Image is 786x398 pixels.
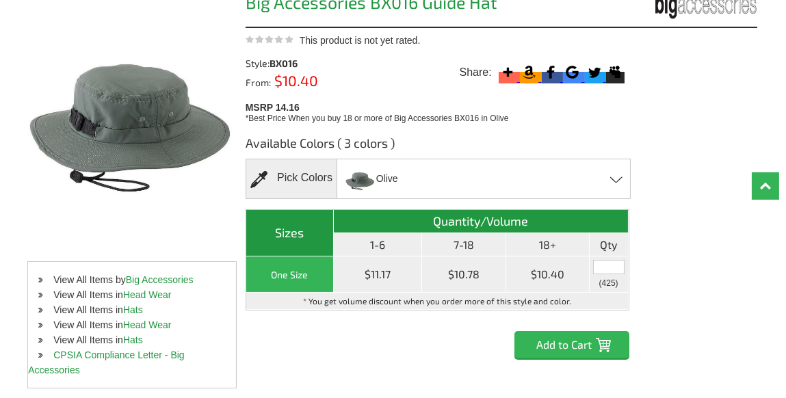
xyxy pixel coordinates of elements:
li: View All Items in [28,287,235,302]
svg: Facebook [542,63,560,81]
td: $10.78 [422,256,507,293]
th: 1-6 [334,233,421,256]
span: Olive [376,167,398,191]
a: Head Wear [123,319,172,330]
img: Olive [345,161,374,197]
span: Share: [460,66,492,79]
li: View All Items in [28,317,235,332]
div: One Size [250,266,330,283]
li: View All Items in [28,302,235,317]
span: This product is not yet rated. [300,35,421,46]
span: BX016 [270,57,298,69]
th: 7-18 [422,233,507,256]
input: Add to Cart [514,331,629,358]
div: Style: [246,59,343,68]
a: Hats [123,304,143,315]
th: Quantity/Volume [334,210,628,233]
svg: Google Bookmark [563,63,581,81]
a: Top [752,172,779,200]
div: Pick Colors [246,159,338,199]
h3: Available Colors ( 3 colors ) [246,135,629,159]
img: This product is not yet rated. [246,35,293,44]
td: * You get volume discount when you order more of this style and color. [246,293,629,310]
svg: Amazon [520,63,538,81]
th: Qty [590,233,629,256]
li: View All Items by [28,272,235,287]
svg: Twitter [585,63,603,81]
th: 18+ [506,233,589,256]
a: Hats [123,334,143,345]
span: $10.40 [271,72,318,89]
div: MSRP 14.16 [246,98,633,124]
td: $11.17 [334,256,421,293]
div: From: [246,75,343,88]
a: Big Accessories [126,274,194,285]
span: *Best Price When you buy 18 or more of Big Accessories BX016 in Olive [246,114,509,123]
span: Inventory [599,279,618,287]
a: CPSIA Compliance Letter - Big Accessories [28,349,184,375]
td: $10.40 [506,256,589,293]
a: Head Wear [123,289,172,300]
svg: More [499,63,517,81]
li: View All Items in [28,332,235,347]
th: Sizes [246,210,335,256]
svg: Myspace [606,63,625,81]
